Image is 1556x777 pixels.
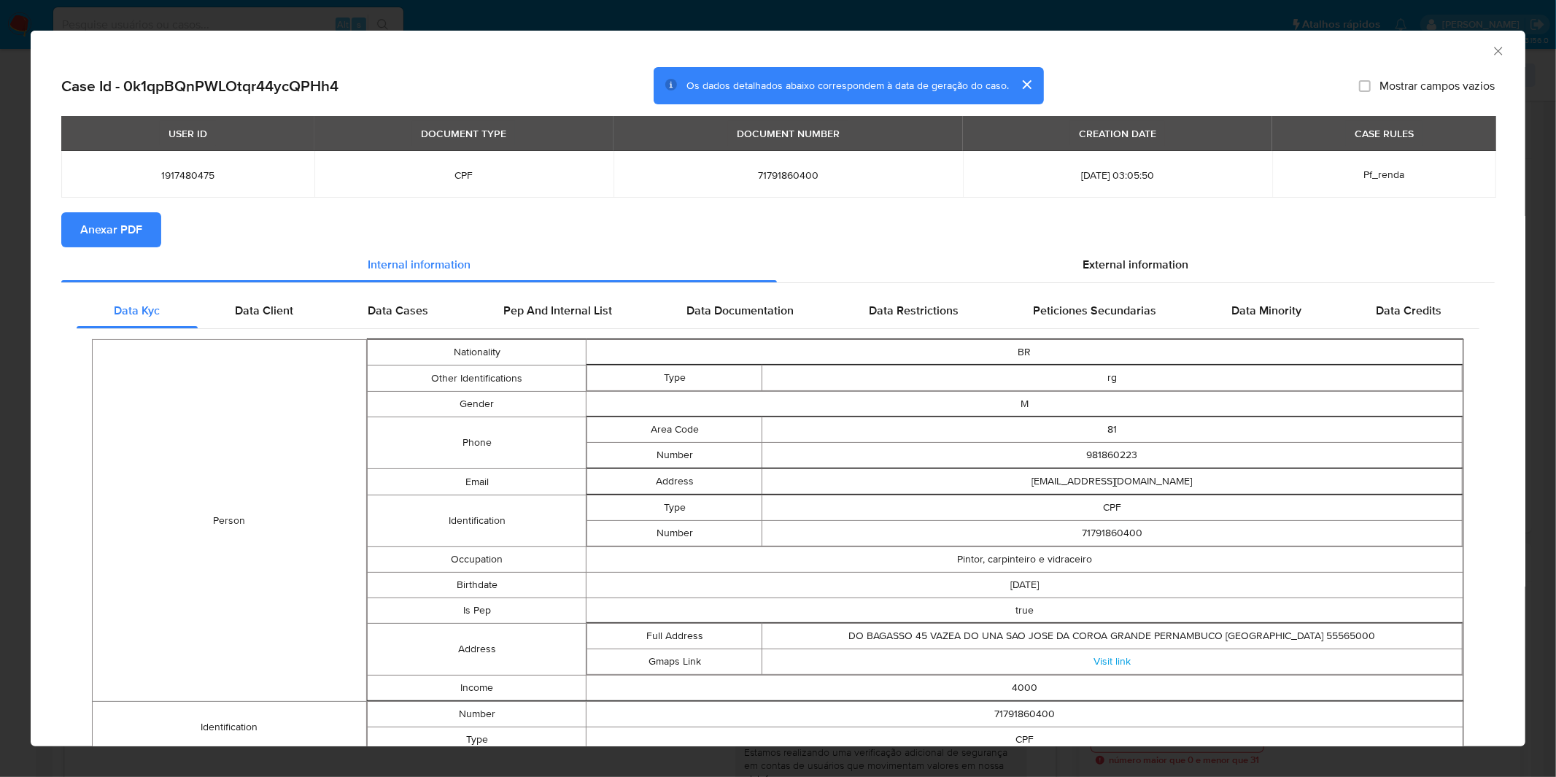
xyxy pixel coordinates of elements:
[368,572,587,598] td: Birthdate
[412,121,515,146] div: DOCUMENT TYPE
[728,121,848,146] div: DOCUMENT NUMBER
[77,293,1479,328] div: Detailed internal info
[587,365,762,390] td: Type
[61,212,161,247] button: Anexar PDF
[762,495,1463,520] td: CPF
[762,365,1463,390] td: rg
[368,495,587,546] td: Identification
[93,339,367,701] td: Person
[368,417,587,468] td: Phone
[587,623,762,649] td: Full Address
[687,302,794,319] span: Data Documentation
[368,468,587,495] td: Email
[61,247,1495,282] div: Detailed info
[1083,256,1188,273] span: External information
[79,169,297,182] span: 1917480475
[1009,67,1044,102] button: cerrar
[1364,167,1405,182] span: Pf_renda
[61,76,338,95] h2: Case Id - 0k1qpBQnPWLOtqr44ycQPHh4
[587,417,762,442] td: Area Code
[160,121,216,146] div: USER ID
[587,468,762,494] td: Address
[1377,302,1442,319] span: Data Credits
[587,546,1463,572] td: Pintor, carpinteiro e vidraceiro
[93,701,367,753] td: Identification
[368,546,587,572] td: Occupation
[587,701,1463,727] td: 71791860400
[587,520,762,546] td: Number
[368,598,587,623] td: Is Pep
[587,442,762,468] td: Number
[869,302,959,319] span: Data Restrictions
[1094,654,1131,668] a: Visit link
[762,417,1463,442] td: 81
[1491,44,1504,57] button: Fechar a janela
[587,572,1463,598] td: [DATE]
[762,442,1463,468] td: 981860223
[1034,302,1157,319] span: Peticiones Secundarias
[1231,302,1301,319] span: Data Minority
[368,339,587,365] td: Nationality
[368,302,428,319] span: Data Cases
[368,701,587,727] td: Number
[1379,78,1495,93] span: Mostrar campos vazios
[368,256,471,273] span: Internal information
[587,391,1463,417] td: M
[762,623,1463,649] td: DO BAGASSO 45 VAZEA DO UNA SAO JOSE DA COROA GRANDE PERNAMBUCO [GEOGRAPHIC_DATA] 55565000
[368,675,587,700] td: Income
[587,675,1463,700] td: 4000
[686,78,1009,93] span: Os dados detalhados abaixo correspondem à data de geração do caso.
[114,302,160,319] span: Data Kyc
[587,598,1463,623] td: true
[587,727,1463,752] td: CPF
[368,727,587,752] td: Type
[587,339,1463,365] td: BR
[1346,121,1423,146] div: CASE RULES
[31,31,1525,746] div: closure-recommendation-modal
[503,302,612,319] span: Pep And Internal List
[368,365,587,391] td: Other Identifications
[587,495,762,520] td: Type
[368,623,587,675] td: Address
[235,302,293,319] span: Data Client
[631,169,945,182] span: 71791860400
[980,169,1255,182] span: [DATE] 03:05:50
[1070,121,1165,146] div: CREATION DATE
[762,468,1463,494] td: [EMAIL_ADDRESS][DOMAIN_NAME]
[1359,80,1371,91] input: Mostrar campos vazios
[587,649,762,674] td: Gmaps Link
[332,169,596,182] span: CPF
[368,391,587,417] td: Gender
[80,214,142,246] span: Anexar PDF
[762,520,1463,546] td: 71791860400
